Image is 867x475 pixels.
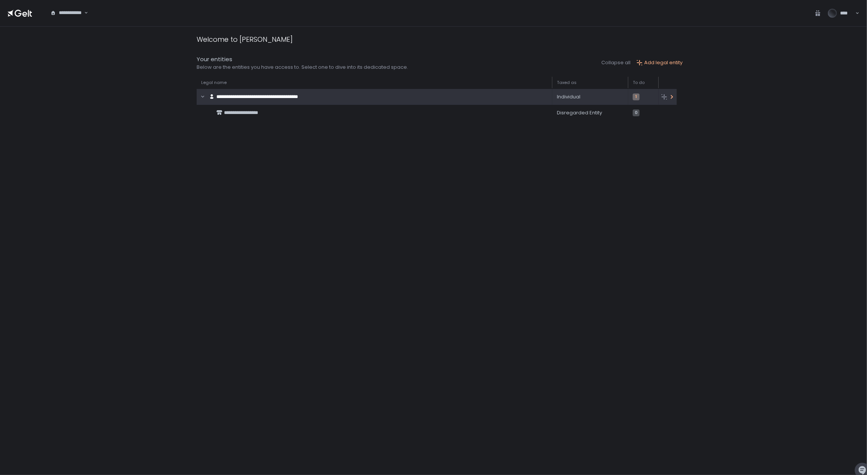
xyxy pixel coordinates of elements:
[557,109,624,116] div: Disregarded Entity
[601,59,631,66] button: Collapse all
[633,93,640,100] span: 1
[201,80,227,85] span: Legal name
[197,55,408,64] div: Your entities
[50,16,84,24] input: Search for option
[637,59,683,66] button: Add legal entity
[197,64,408,71] div: Below are the entities you have access to. Select one to dive into its dedicated space.
[557,80,577,85] span: Taxed as
[46,5,88,21] div: Search for option
[557,93,624,100] div: Individual
[197,34,293,44] div: Welcome to [PERSON_NAME]
[633,109,640,116] span: 0
[633,80,645,85] span: To do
